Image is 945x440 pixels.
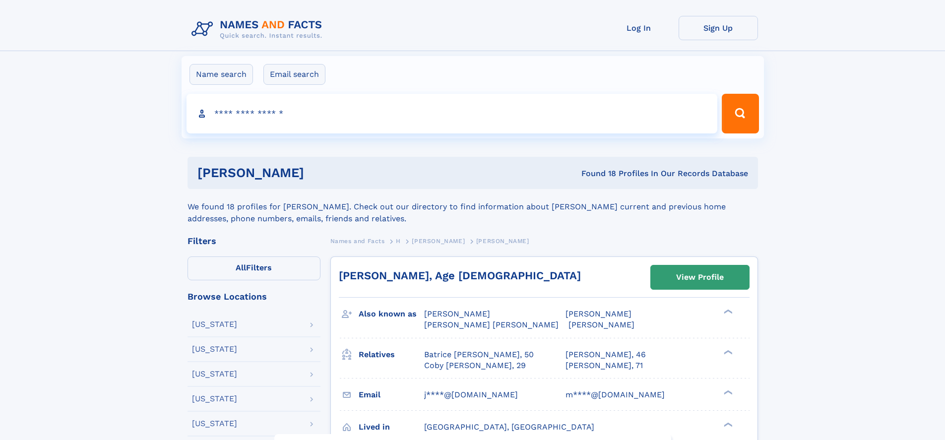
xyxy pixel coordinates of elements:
[566,360,643,371] a: [PERSON_NAME], 71
[566,349,646,360] a: [PERSON_NAME], 46
[721,421,733,428] div: ❯
[188,16,330,43] img: Logo Names and Facts
[192,395,237,403] div: [US_STATE]
[651,265,749,289] a: View Profile
[412,235,465,247] a: [PERSON_NAME]
[187,94,718,133] input: search input
[721,309,733,315] div: ❯
[197,167,443,179] h1: [PERSON_NAME]
[359,346,424,363] h3: Relatives
[236,263,246,272] span: All
[676,266,724,289] div: View Profile
[189,64,253,85] label: Name search
[188,237,320,246] div: Filters
[192,370,237,378] div: [US_STATE]
[188,256,320,280] label: Filters
[442,168,748,179] div: Found 18 Profiles In Our Records Database
[721,389,733,395] div: ❯
[359,386,424,403] h3: Email
[188,292,320,301] div: Browse Locations
[192,320,237,328] div: [US_STATE]
[722,94,758,133] button: Search Button
[424,349,534,360] a: Batrice [PERSON_NAME], 50
[396,235,401,247] a: H
[679,16,758,40] a: Sign Up
[424,422,594,432] span: [GEOGRAPHIC_DATA], [GEOGRAPHIC_DATA]
[566,309,631,318] span: [PERSON_NAME]
[192,420,237,428] div: [US_STATE]
[424,309,490,318] span: [PERSON_NAME]
[330,235,385,247] a: Names and Facts
[192,345,237,353] div: [US_STATE]
[359,306,424,322] h3: Also known as
[424,320,559,329] span: [PERSON_NAME] [PERSON_NAME]
[188,189,758,225] div: We found 18 profiles for [PERSON_NAME]. Check out our directory to find information about [PERSON...
[476,238,529,245] span: [PERSON_NAME]
[339,269,581,282] a: [PERSON_NAME], Age [DEMOGRAPHIC_DATA]
[412,238,465,245] span: [PERSON_NAME]
[568,320,634,329] span: [PERSON_NAME]
[359,419,424,436] h3: Lived in
[721,349,733,355] div: ❯
[396,238,401,245] span: H
[263,64,325,85] label: Email search
[424,360,526,371] a: Coby [PERSON_NAME], 29
[599,16,679,40] a: Log In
